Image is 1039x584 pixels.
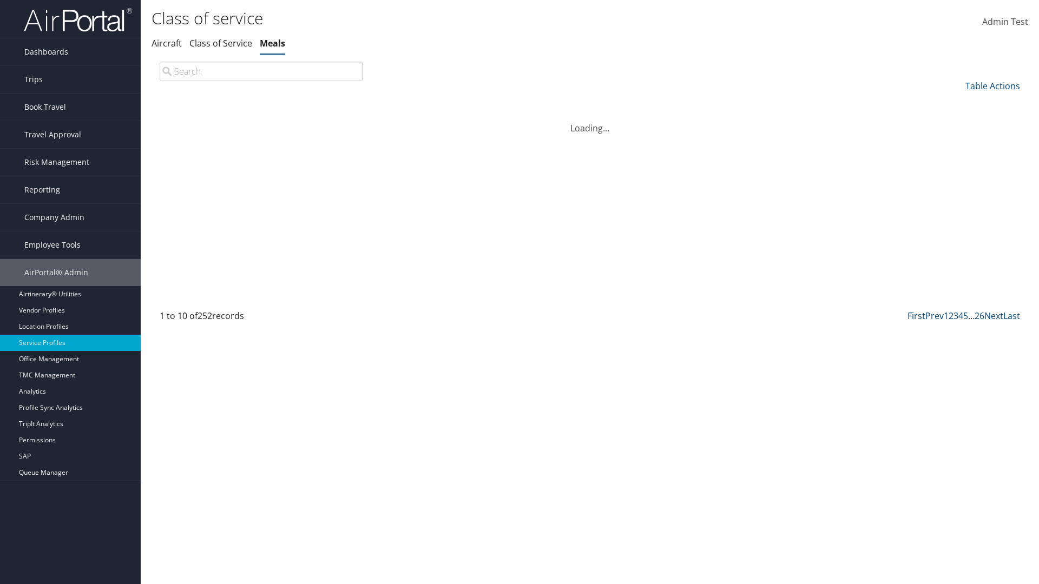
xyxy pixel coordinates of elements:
a: 3 [953,310,958,322]
span: Book Travel [24,94,66,121]
a: Aircraft [152,37,182,49]
a: Admin Test [982,5,1028,39]
a: Last [1003,310,1020,322]
span: 252 [198,310,212,322]
img: airportal-logo.png [24,7,132,32]
a: Prev [925,310,944,322]
span: Travel Approval [24,121,81,148]
a: Table Actions [965,80,1020,92]
a: Class of Service [189,37,252,49]
a: Meals [260,37,285,49]
span: Dashboards [24,38,68,65]
span: Reporting [24,176,60,203]
span: Admin Test [982,16,1028,28]
a: First [908,310,925,322]
a: 4 [958,310,963,322]
span: Trips [24,66,43,93]
a: Next [984,310,1003,322]
input: Search [160,62,363,81]
span: Risk Management [24,149,89,176]
h1: Class of service [152,7,736,30]
span: AirPortal® Admin [24,259,88,286]
a: 2 [949,310,953,322]
span: … [968,310,975,322]
span: Company Admin [24,204,84,231]
div: Loading... [152,109,1028,135]
div: 1 to 10 of records [160,309,363,328]
a: 26 [975,310,984,322]
span: Employee Tools [24,231,81,258]
a: 5 [963,310,968,322]
a: 1 [944,310,949,322]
